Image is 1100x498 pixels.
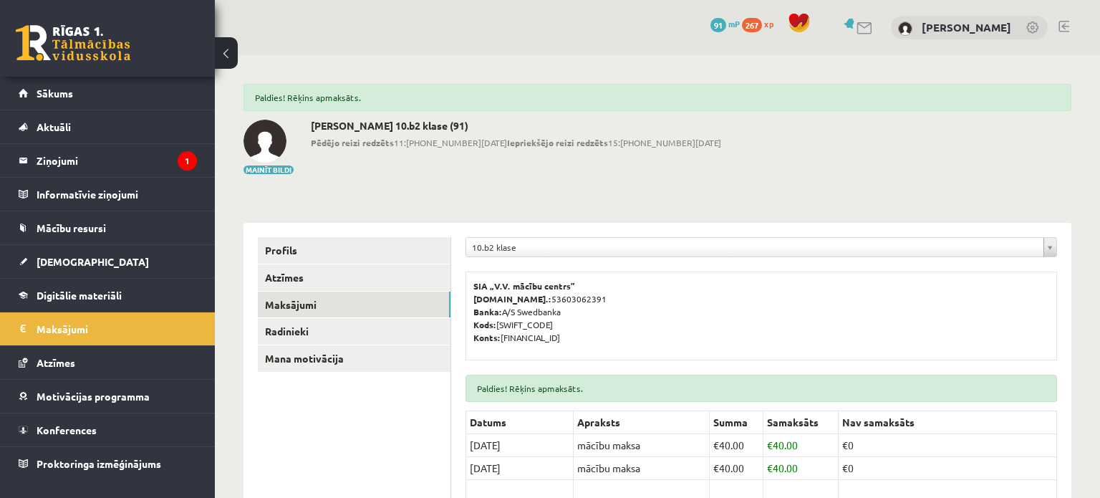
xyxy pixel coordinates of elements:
a: Mana motivācija [258,345,450,372]
span: Proktoringa izmēģinājums [37,457,161,470]
span: [DEMOGRAPHIC_DATA] [37,255,149,268]
span: xp [764,18,773,29]
a: Rīgas 1. Tālmācības vidusskola [16,25,130,61]
td: 40.00 [763,434,839,457]
span: Digitālie materiāli [37,289,122,302]
b: Pēdējo reizi redzēts [311,137,394,148]
span: 11:[PHONE_NUMBER][DATE] 15:[PHONE_NUMBER][DATE] [311,136,721,149]
span: € [713,461,719,474]
a: 267 xp [742,18,781,29]
i: 1 [178,151,197,171]
div: Paldies! Rēķins apmaksāts. [465,375,1057,402]
span: 267 [742,18,762,32]
a: [PERSON_NAME] [922,20,1011,34]
span: € [767,439,773,451]
td: €0 [839,434,1057,457]
a: Sākums [19,77,197,110]
span: mP [728,18,740,29]
a: Proktoringa izmēģinājums [19,447,197,480]
a: Konferences [19,413,197,446]
th: Samaksāts [763,411,839,434]
a: 91 mP [710,18,740,29]
td: mācību maksa [574,434,710,457]
th: Apraksts [574,411,710,434]
td: 40.00 [763,457,839,480]
b: [DOMAIN_NAME].: [473,293,551,305]
legend: Ziņojumi [37,144,197,177]
a: Motivācijas programma [19,380,197,413]
td: 40.00 [710,457,763,480]
th: Nav samaksāts [839,411,1057,434]
td: €0 [839,457,1057,480]
span: 10.b2 klase [472,238,1038,257]
a: Mācību resursi [19,211,197,244]
a: Informatīvie ziņojumi [19,178,197,211]
span: Sākums [37,87,73,100]
span: Aktuāli [37,120,71,133]
span: 91 [710,18,726,32]
td: [DATE] [466,434,574,457]
th: Summa [710,411,763,434]
a: Atzīmes [258,264,450,291]
p: 53603062391 A/S Swedbanka [SWIFT_CODE] [FINANCIAL_ID] [473,279,1049,344]
td: mācību maksa [574,457,710,480]
th: Datums [466,411,574,434]
img: Aleksandrija Līduma [898,21,912,36]
button: Mainīt bildi [243,166,294,174]
b: Banka: [473,306,502,317]
td: [DATE] [466,457,574,480]
a: Maksājumi [19,312,197,345]
div: Paldies! Rēķins apmaksāts. [243,84,1071,111]
a: Profils [258,237,450,264]
h2: [PERSON_NAME] 10.b2 klase (91) [311,120,721,132]
span: € [767,461,773,474]
span: Motivācijas programma [37,390,150,403]
a: 10.b2 klase [466,238,1056,257]
span: Mācību resursi [37,221,106,234]
a: Ziņojumi1 [19,144,197,177]
a: Maksājumi [258,292,450,318]
b: Kods: [473,319,496,330]
a: Atzīmes [19,346,197,379]
legend: Informatīvie ziņojumi [37,178,197,211]
img: Aleksandrija Līduma [243,120,286,163]
span: Atzīmes [37,356,75,369]
a: Digitālie materiāli [19,279,197,312]
a: Aktuāli [19,110,197,143]
b: Konts: [473,332,501,343]
a: Radinieki [258,318,450,345]
td: 40.00 [710,434,763,457]
b: Iepriekšējo reizi redzēts [507,137,608,148]
span: € [713,439,719,451]
span: Konferences [37,423,97,436]
b: SIA „V.V. mācību centrs” [473,280,576,292]
legend: Maksājumi [37,312,197,345]
a: [DEMOGRAPHIC_DATA] [19,245,197,278]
